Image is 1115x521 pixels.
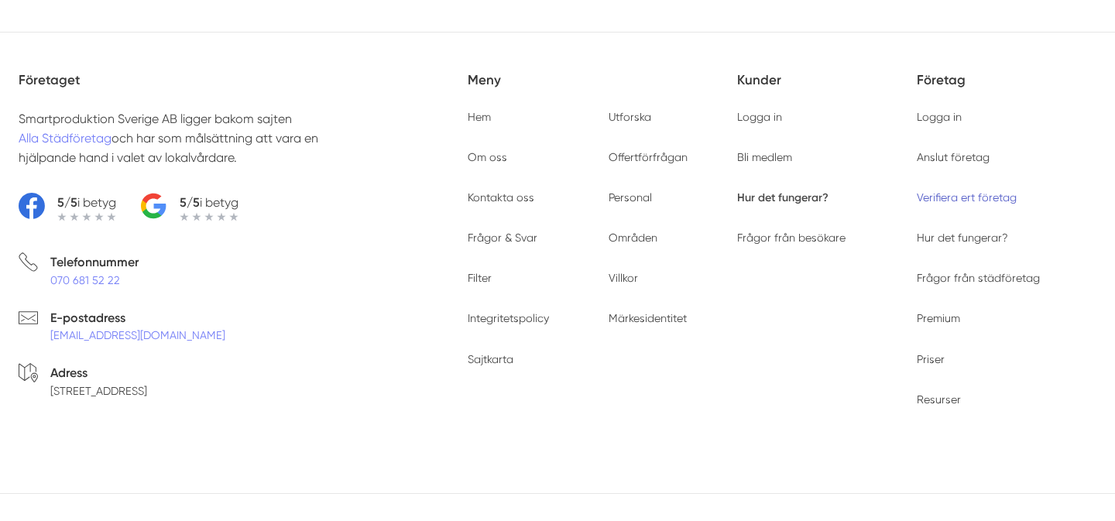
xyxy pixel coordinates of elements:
[468,151,507,163] a: Om oss
[609,312,687,324] a: Märkesidentitet
[468,191,534,204] a: Kontakta oss
[57,193,116,212] p: i betyg
[468,353,513,365] a: Sajtkarta
[19,70,468,109] h5: Företaget
[917,312,960,324] a: Premium
[468,312,549,324] a: Integritetspolicy
[917,70,1096,109] h5: Företag
[50,383,147,399] p: [STREET_ADDRESS]
[180,195,200,210] strong: 5/5
[468,111,491,123] a: Hem
[19,193,116,221] a: 5/5i betyg
[917,191,1017,204] a: Verifiera ert företag
[180,193,238,212] p: i betyg
[737,151,792,163] a: Bli medlem
[917,353,945,365] a: Priser
[50,252,139,272] p: Telefonnummer
[19,252,38,272] svg: Telefon
[917,393,961,406] a: Resurser
[141,193,238,221] a: 5/5i betyg
[609,231,657,244] a: Områden
[50,363,147,382] p: Adress
[50,274,120,286] a: 070 681 52 22
[917,231,1008,244] a: Hur det fungerar?
[737,231,846,244] a: Frågor från besökare
[609,272,638,284] a: Villkor
[50,329,225,341] a: [EMAIL_ADDRESS][DOMAIN_NAME]
[917,151,990,163] a: Anslut företag
[737,111,782,123] a: Logga in
[737,70,917,109] h5: Kunder
[609,151,688,163] a: Offertförfrågan
[50,308,225,327] p: E-postadress
[917,111,962,123] a: Logga in
[468,272,492,284] a: Filter
[737,190,829,204] a: Hur det fungerar?
[57,195,77,210] strong: 5/5
[609,111,651,123] a: Utforska
[917,272,1040,284] a: Frågor från städföretag
[19,131,111,146] a: Alla Städföretag
[468,70,737,109] h5: Meny
[609,191,652,204] a: Personal
[468,231,537,244] a: Frågor & Svar
[19,109,365,168] p: Smartproduktion Sverige AB ligger bakom sajten och har som målsättning att vara en hjälpande hand...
